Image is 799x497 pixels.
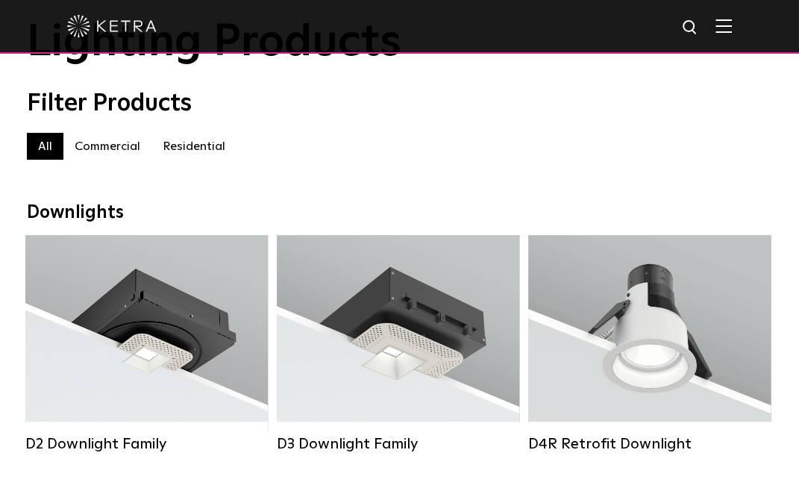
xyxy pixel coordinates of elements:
[67,15,157,37] img: ketra-logo-2019-white
[63,133,151,160] label: Commercial
[528,435,771,453] div: D4R Retrofit Downlight
[27,90,773,118] div: Filter Products
[25,435,268,453] div: D2 Downlight Family
[151,133,236,160] label: Residential
[277,235,519,453] a: D3 Downlight Family Lumen Output:700 / 900 / 1100Colors:White / Black / Silver / Bronze / Paintab...
[277,435,519,453] div: D3 Downlight Family
[528,235,771,453] a: D4R Retrofit Downlight Lumen Output:800Colors:White / BlackBeam Angles:15° / 25° / 40° / 60°Watta...
[27,202,773,224] div: Downlights
[27,133,63,160] label: All
[715,19,732,33] img: Hamburger%20Nav.svg
[681,19,700,37] img: search icon
[25,235,268,453] a: D2 Downlight Family Lumen Output:1200Colors:White / Black / Gloss Black / Silver / Bronze / Silve...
